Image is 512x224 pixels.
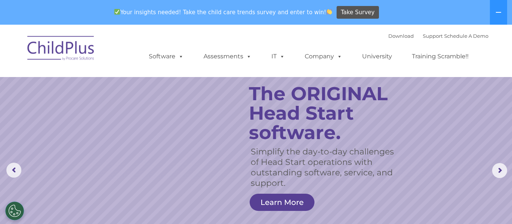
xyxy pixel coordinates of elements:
[196,49,259,64] a: Assessments
[5,202,24,220] button: Cookies Settings
[341,6,374,19] span: Take Survey
[141,49,191,64] a: Software
[388,33,488,39] font: |
[114,9,120,15] img: ✅
[423,33,443,39] a: Support
[355,49,400,64] a: University
[404,49,476,64] a: Training Scramble!!
[264,49,292,64] a: IT
[24,31,99,68] img: ChildPlus by Procare Solutions
[104,49,127,55] span: Last name
[444,33,488,39] a: Schedule A Demo
[337,6,379,19] a: Take Survey
[250,194,314,211] a: Learn More
[111,5,335,19] span: Your insights needed! Take the child care trends survey and enter to win!
[249,84,409,142] rs-layer: The ORIGINAL Head Start software.
[297,49,350,64] a: Company
[104,80,136,86] span: Phone number
[251,147,401,188] rs-layer: Simplify the day-to-day challenges of Head Start operations with outstanding software, service, a...
[326,9,332,15] img: 👏
[388,33,414,39] a: Download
